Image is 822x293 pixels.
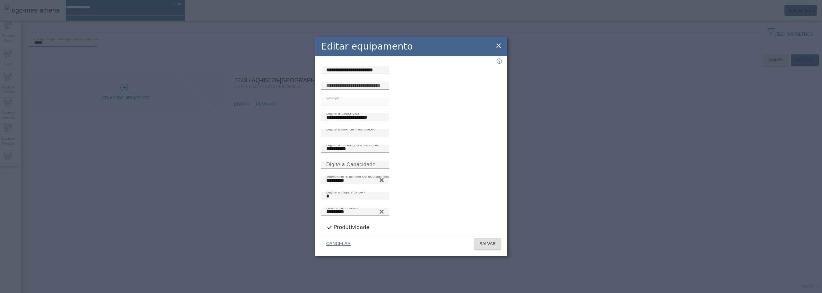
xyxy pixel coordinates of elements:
mat-label: Digite a descrição abreviada [326,142,378,147]
mat-label: Selecione a família de equipamento [326,174,392,178]
label: Produtividade [333,224,369,231]
mat-label: Digite a Capacidade [326,161,376,167]
input: Number [326,177,384,184]
input: Number [326,208,384,216]
span: CANCELAR [326,241,351,247]
span: SALVAR [479,241,496,247]
mat-label: Digite o depósito SAP [326,190,366,194]
mat-label: Digite o Ano de Fabricação [326,127,376,131]
button: CANCELAR [321,238,356,250]
mat-label: Código [326,95,339,99]
mat-label: Selecione a célula [326,206,360,210]
button: SALVAR [474,238,501,250]
mat-label: Digite a descrição [326,111,359,115]
h2: Editar equipamento [321,40,413,53]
